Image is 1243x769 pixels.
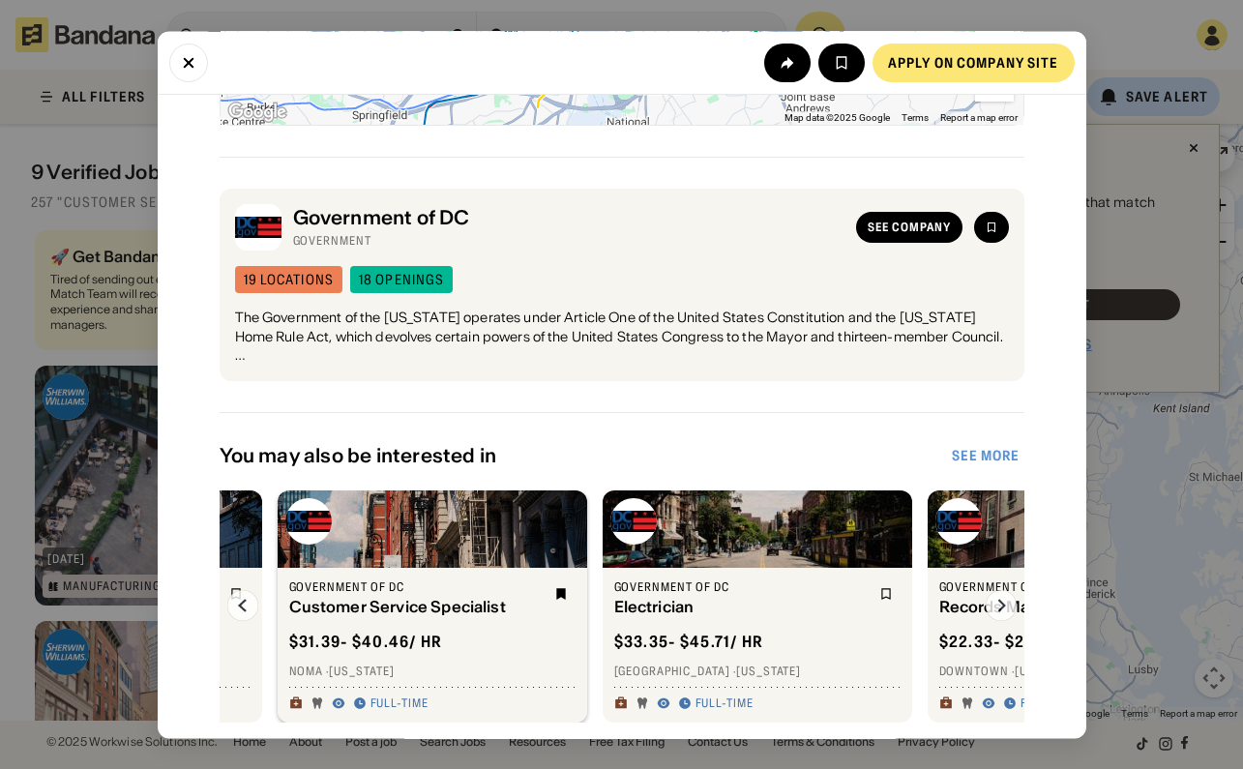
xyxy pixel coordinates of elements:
[227,590,258,621] img: Left Arrow
[370,696,429,712] div: Full-time
[169,43,208,81] button: Close
[225,100,289,125] img: Google
[225,100,289,125] a: Open this area in Google Maps (opens a new window)
[1021,696,1080,712] div: Full-time
[220,444,948,467] div: You may also be interested in
[289,579,543,595] div: Government of DC
[235,204,281,251] img: Government of DC logo
[289,633,443,653] div: $ 31.39 - $40.46 / hr
[359,273,444,286] div: 18 openings
[610,498,657,545] img: Government of DC logo
[888,55,1059,69] div: Apply on company site
[614,599,868,617] div: Electrician
[293,234,844,250] div: Government
[868,222,951,233] div: See company
[614,665,901,680] div: [GEOGRAPHIC_DATA] · [US_STATE]
[952,449,1021,462] div: See more
[940,113,1018,124] a: Report a map error
[939,579,1193,595] div: Government of DC
[289,599,543,617] div: Customer Service Specialist
[939,599,1193,617] div: Records Management Assistant
[986,590,1017,621] img: Right Arrow
[614,633,764,653] div: $ 33.35 - $45.71 / hr
[614,579,868,595] div: Government of DC
[784,113,890,124] span: Map data ©2025 Google
[939,633,1093,653] div: $ 22.33 - $29.33 / hr
[939,665,1226,680] div: Downtown · [US_STATE]
[695,696,755,712] div: Full-time
[293,207,844,230] div: Government of DC
[902,113,929,124] a: Terms (opens in new tab)
[285,498,332,545] img: Government of DC logo
[289,665,576,680] div: NoMa · [US_STATE]
[235,309,1009,366] div: The Government of the [US_STATE] operates under Article One of the United States Constitution and...
[244,273,334,286] div: 19 locations
[935,498,982,545] img: Government of DC logo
